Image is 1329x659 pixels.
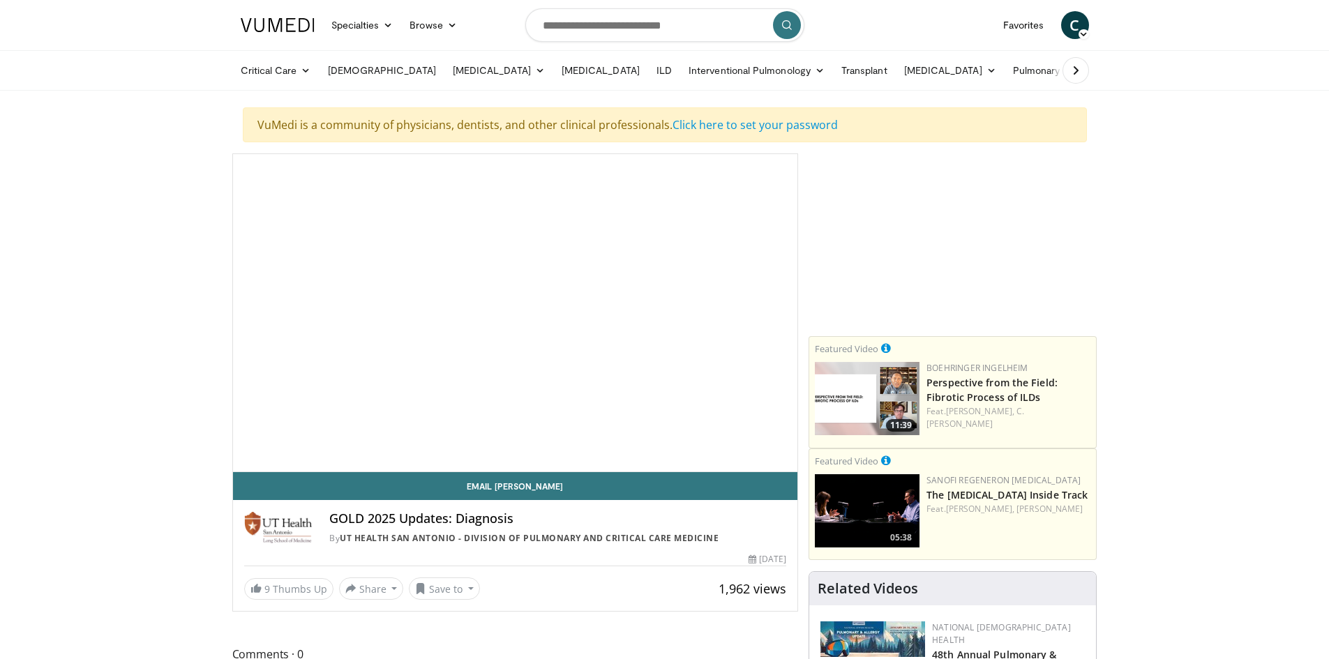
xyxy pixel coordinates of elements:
[244,511,313,545] img: UT Health San Antonio - Division of Pulmonary and Critical Care Medicine
[409,577,480,600] button: Save to
[926,405,1024,430] a: C. [PERSON_NAME]
[848,153,1058,328] iframe: Advertisement
[244,578,333,600] a: 9 Thumbs Up
[815,474,919,547] a: 05:38
[815,362,919,435] a: 11:39
[932,621,1071,646] a: National [DEMOGRAPHIC_DATA] Health
[680,56,833,84] a: Interventional Pulmonology
[648,56,680,84] a: ILD
[926,362,1028,374] a: Boehringer Ingelheim
[1061,11,1089,39] a: C
[926,503,1090,515] div: Feat.
[926,405,1090,430] div: Feat.
[815,455,878,467] small: Featured Video
[525,8,804,42] input: Search topics, interventions
[673,117,838,132] a: Click here to set your password
[339,577,404,600] button: Share
[232,56,320,84] a: Critical Care
[553,56,648,84] a: [MEDICAL_DATA]
[815,342,878,355] small: Featured Video
[323,11,402,39] a: Specialties
[886,531,916,544] span: 05:38
[241,18,315,32] img: VuMedi Logo
[995,11,1053,39] a: Favorites
[820,621,925,657] img: b90f5d12-84c1-472e-b843-5cad6c7ef911.jpg.150x105_q85_autocrop_double_scale_upscale_version-0.2.jpg
[896,56,1005,84] a: [MEDICAL_DATA]
[1016,503,1083,515] a: [PERSON_NAME]
[815,362,919,435] img: 0d260a3c-dea8-4d46-9ffd-2859801fb613.png.150x105_q85_crop-smart_upscale.png
[926,474,1081,486] a: Sanofi Regeneron [MEDICAL_DATA]
[886,419,916,432] span: 11:39
[1005,56,1125,84] a: Pulmonary Infection
[243,107,1087,142] div: VuMedi is a community of physicians, dentists, and other clinical professionals.
[329,511,786,527] h4: GOLD 2025 Updates: Diagnosis
[320,56,444,84] a: [DEMOGRAPHIC_DATA]
[946,503,1014,515] a: [PERSON_NAME],
[401,11,465,39] a: Browse
[719,580,786,597] span: 1,962 views
[926,376,1058,404] a: Perspective from the Field: Fibrotic Process of ILDs
[444,56,553,84] a: [MEDICAL_DATA]
[264,582,270,596] span: 9
[815,474,919,547] img: 64e8314d-0090-42e1-8885-f47de767bd23.png.150x105_q85_crop-smart_upscale.png
[926,488,1088,501] a: The [MEDICAL_DATA] Inside Track
[233,472,798,500] a: Email [PERSON_NAME]
[946,405,1014,417] a: [PERSON_NAME],
[749,553,786,566] div: [DATE]
[329,532,786,545] div: By
[833,56,896,84] a: Transplant
[340,532,719,544] a: UT Health San Antonio - Division of Pulmonary and Critical Care Medicine
[818,580,918,597] h4: Related Videos
[233,154,798,472] video-js: Video Player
